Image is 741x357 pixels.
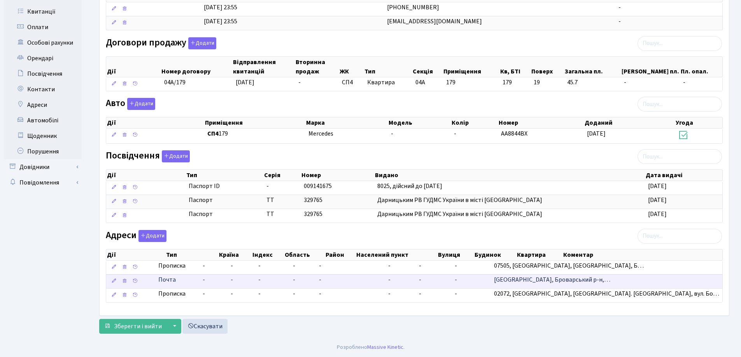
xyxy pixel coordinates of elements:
input: Пошук... [638,36,722,51]
th: Секція [412,57,443,77]
a: Особові рахунки [4,35,82,51]
span: Прописка [158,261,186,270]
span: [DATE] [648,210,667,218]
span: - [319,261,321,270]
th: Колір [451,117,498,128]
label: Адреси [106,230,166,242]
span: Прописка [158,289,186,298]
th: Серія [263,170,300,181]
button: Зберегти і вийти [99,319,167,334]
th: Марка [305,117,388,128]
span: - [266,182,269,190]
span: 19 [534,78,561,87]
th: Видано [374,170,645,181]
th: Коментар [562,249,722,260]
th: Пл. опал. [680,57,722,77]
th: Номер договору [161,57,233,77]
span: - [258,275,261,284]
span: - [455,289,457,298]
th: ЖК [339,57,364,77]
th: Дата видачі [645,170,722,181]
span: - [293,275,295,284]
span: Паспорт [189,210,260,219]
span: Паспорт ID [189,182,260,191]
span: ТТ [266,210,274,218]
th: Відправлення квитанцій [232,57,295,77]
span: - [388,261,391,270]
span: Зберегти і вийти [114,322,162,331]
th: Країна [218,249,252,260]
span: - [203,275,224,284]
span: Дарницьким РВ ГУДМС України в місті [GEOGRAPHIC_DATA] [377,196,542,204]
span: - [319,275,321,284]
a: Додати [160,149,190,163]
a: Квитанції [4,4,82,19]
th: Будинок [474,249,516,260]
th: Область [284,249,325,260]
b: СП4 [207,129,219,138]
th: Номер [301,170,375,181]
span: Почта [158,275,176,284]
a: Повідомлення [4,175,82,190]
div: Розроблено . [337,343,405,352]
span: 329765 [304,210,322,218]
span: - [454,129,456,138]
span: 179 [503,78,527,87]
span: - [203,261,224,270]
span: - [618,17,621,26]
button: Посвідчення [162,150,190,162]
span: 8025, дійсний до [DATE] [377,182,442,190]
th: Тип [364,57,412,77]
a: Додати [125,97,155,110]
span: - [419,275,421,284]
span: 329765 [304,196,322,204]
span: [DATE] [648,196,667,204]
span: - [683,78,719,87]
span: Дарницьким РВ ГУДМС України в місті [GEOGRAPHIC_DATA] [377,210,542,218]
span: - [231,289,233,298]
span: 179 [207,129,302,138]
span: Паспорт [189,196,260,205]
th: Дії [106,170,186,181]
button: Авто [127,98,155,110]
span: - [293,289,295,298]
a: Додати [137,228,166,242]
span: 04А/179 [164,78,186,87]
th: [PERSON_NAME] пл. [621,57,680,77]
span: Mercedes [308,129,333,138]
span: - [419,289,421,298]
th: Дії [106,249,165,260]
input: Пошук... [638,149,722,164]
span: - [618,3,621,12]
th: Загальна пл. [564,57,621,77]
span: - [298,78,301,87]
th: Модель [388,117,451,128]
th: Приміщення [204,117,305,128]
label: Договори продажу [106,37,216,49]
th: Населений пункт [356,249,437,260]
span: - [203,289,224,298]
th: Вторинна продаж [295,57,338,77]
th: Індекс [252,249,284,260]
th: Угода [675,117,723,128]
input: Пошук... [638,229,722,244]
a: Скасувати [182,319,228,334]
a: Посвідчення [4,66,82,82]
th: Кв, БТІ [499,57,531,77]
span: - [391,129,393,138]
span: [GEOGRAPHIC_DATA], Броварський р-н,… [494,275,610,284]
span: [DATE] 23:55 [204,3,237,12]
a: Адреси [4,97,82,113]
a: Massive Kinetic [367,343,403,351]
span: СП4 [342,78,361,87]
span: - [231,275,233,284]
span: - [293,261,295,270]
th: Тип [165,249,218,260]
a: Оплати [4,19,82,35]
span: - [624,78,677,87]
th: Поверх [531,57,564,77]
a: Автомобілі [4,113,82,128]
span: - [231,261,233,270]
span: [DATE] [587,129,606,138]
th: Дії [106,117,204,128]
